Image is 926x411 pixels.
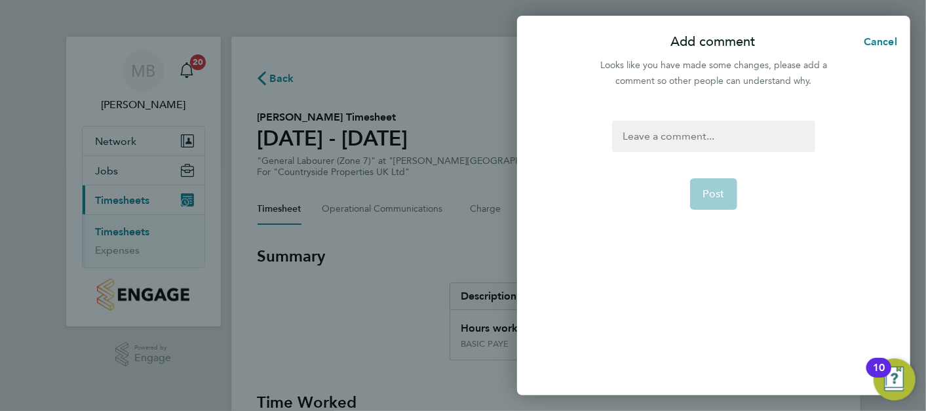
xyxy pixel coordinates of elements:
[843,29,910,55] button: Cancel
[670,33,755,51] p: Add comment
[873,368,885,385] div: 10
[874,359,916,401] button: Open Resource Center, 10 new notifications
[593,58,834,89] div: Looks like you have made some changes, please add a comment so other people can understand why.
[860,35,897,48] span: Cancel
